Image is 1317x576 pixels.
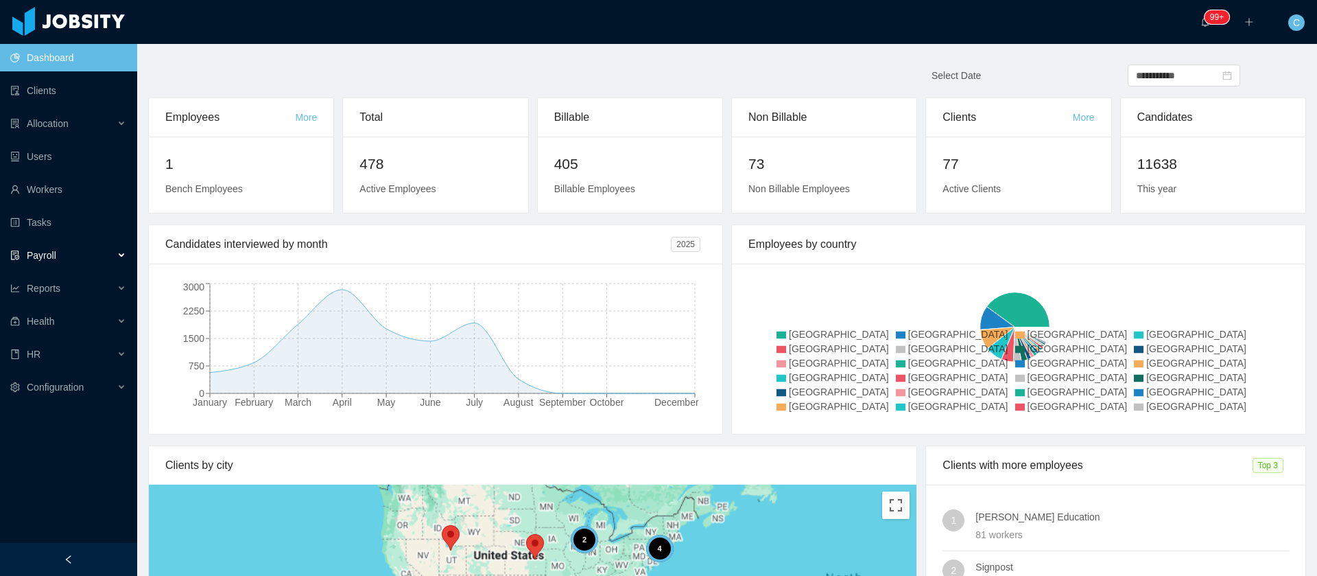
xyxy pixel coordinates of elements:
tspan: March [285,397,311,408]
span: Billable Employees [554,183,635,194]
span: [GEOGRAPHIC_DATA] [908,387,1008,398]
span: [GEOGRAPHIC_DATA] [1146,372,1246,383]
div: Clients [942,98,1072,137]
span: [GEOGRAPHIC_DATA] [1028,343,1128,354]
i: icon: line-chart [10,284,20,293]
span: [GEOGRAPHIC_DATA] [1146,401,1246,412]
i: icon: bell [1200,17,1210,27]
span: [GEOGRAPHIC_DATA] [1146,343,1246,354]
span: Bench Employees [165,183,243,194]
a: icon: pie-chartDashboard [10,44,126,71]
span: [GEOGRAPHIC_DATA] [789,372,889,383]
i: icon: calendar [1222,71,1232,80]
a: icon: profileTasks [10,209,126,236]
tspan: 2250 [183,306,204,316]
a: icon: userWorkers [10,176,126,203]
i: icon: file-protect [10,251,20,260]
div: Clients with more employees [942,446,1252,485]
tspan: 1500 [183,333,204,344]
span: [GEOGRAPHIC_DATA] [1028,358,1128,369]
span: C [1293,14,1300,31]
a: icon: auditClients [10,77,126,104]
span: [GEOGRAPHIC_DATA] [908,343,1008,354]
span: [GEOGRAPHIC_DATA] [1028,372,1128,383]
h4: Signpost [975,560,1289,575]
span: [GEOGRAPHIC_DATA] [789,329,889,340]
div: Total [359,98,511,137]
h2: 11638 [1137,153,1289,175]
tspan: 750 [189,360,205,371]
a: More [295,112,317,123]
div: Employees [165,98,295,137]
div: Candidates [1137,98,1289,137]
tspan: January [193,397,227,408]
span: [GEOGRAPHIC_DATA] [1146,329,1246,340]
span: 2025 [671,237,700,252]
h2: 1 [165,153,317,175]
span: [GEOGRAPHIC_DATA] [908,372,1008,383]
span: [GEOGRAPHIC_DATA] [908,401,1008,412]
tspan: July [466,397,483,408]
span: [GEOGRAPHIC_DATA] [789,387,889,398]
i: icon: solution [10,119,20,128]
span: This year [1137,183,1177,194]
span: [GEOGRAPHIC_DATA] [789,343,889,354]
a: icon: robotUsers [10,143,126,170]
span: Reports [27,283,60,294]
sup: 196 [1205,10,1229,24]
span: [GEOGRAPHIC_DATA] [789,401,889,412]
span: [GEOGRAPHIC_DATA] [1146,358,1246,369]
h4: [PERSON_NAME] Education [975,509,1289,525]
i: icon: medicine-box [10,316,20,326]
span: [GEOGRAPHIC_DATA] [789,358,889,369]
tspan: October [590,397,624,408]
span: Active Employees [359,183,436,194]
span: Allocation [27,118,69,129]
span: Configuration [27,382,84,393]
span: [GEOGRAPHIC_DATA] [908,329,1008,340]
div: Candidates interviewed by month [165,225,671,264]
span: [GEOGRAPHIC_DATA] [1028,329,1128,340]
tspan: 0 [199,388,204,399]
button: Toggle fullscreen view [882,492,910,519]
span: Active Clients [942,183,1001,194]
div: Employees by country [748,225,1289,264]
span: Health [27,316,54,327]
tspan: August [503,397,534,408]
span: [GEOGRAPHIC_DATA] [1028,401,1128,412]
a: More [1073,112,1095,123]
span: Top 3 [1253,458,1283,473]
h2: 478 [359,153,511,175]
div: Non Billable [748,98,900,137]
span: [GEOGRAPHIC_DATA] [908,358,1008,369]
h2: 73 [748,153,900,175]
span: [GEOGRAPHIC_DATA] [1146,387,1246,398]
tspan: September [539,397,586,408]
h2: 77 [942,153,1094,175]
span: 1 [951,509,956,531]
span: HR [27,349,40,360]
i: icon: setting [10,382,20,392]
tspan: December [654,397,699,408]
span: [GEOGRAPHIC_DATA] [1028,387,1128,398]
i: icon: plus [1244,17,1254,27]
span: Select Date [932,70,981,81]
span: Non Billable Employees [748,183,850,194]
tspan: April [333,397,352,408]
tspan: June [420,397,441,408]
tspan: May [377,397,395,408]
tspan: February [235,397,273,408]
i: icon: book [10,349,20,359]
span: Payroll [27,250,56,261]
div: 81 workers [975,527,1289,542]
tspan: 3000 [183,281,204,292]
div: 2 [571,526,598,553]
h2: 405 [554,153,706,175]
div: 4 [645,535,673,562]
div: Clients by city [165,446,900,485]
div: Billable [554,98,706,137]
